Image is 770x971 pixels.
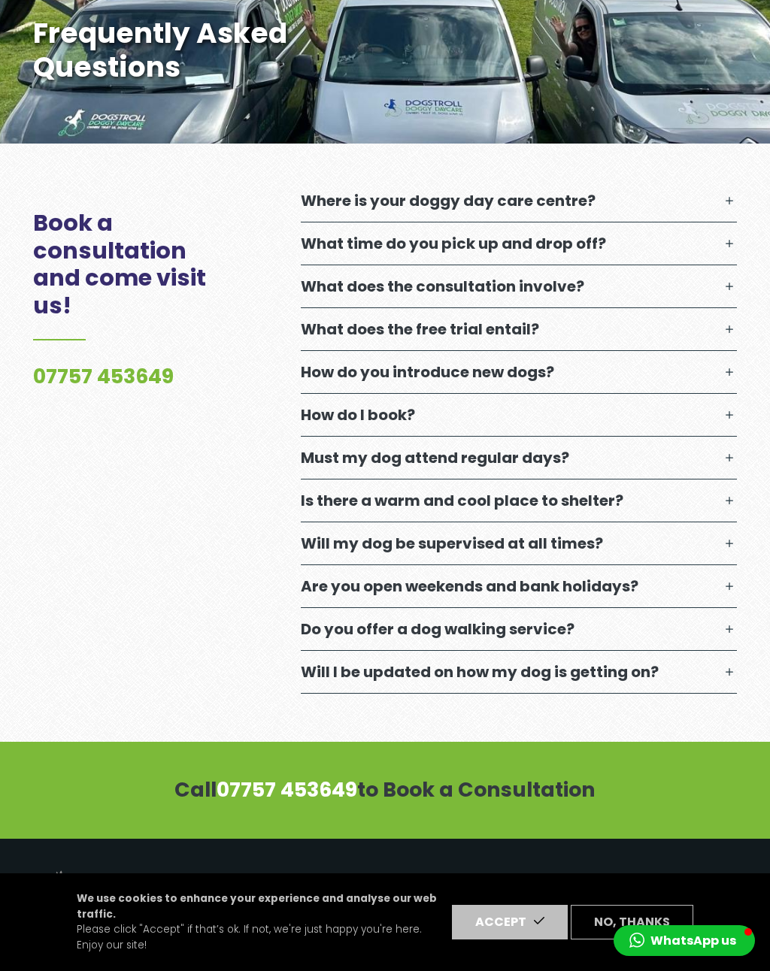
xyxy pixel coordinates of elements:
[301,522,737,564] button: Will my dog be supervised at all times?
[301,234,606,253] p: What time do you pick up and drop off?
[301,577,638,595] p: Are you open weekends and bank holidays?
[301,277,584,295] p: What does the consultation involve?
[301,651,737,693] button: Will I be updated on how my dog is getting on?
[77,891,447,953] p: Please click "Accept" if that’s ok. If not, we're just happy you're here. Enjoy our site!
[301,363,554,381] p: How do you introduce new dogs?
[571,905,693,939] button: No, thanks
[77,891,437,921] strong: We use cookies to enhance your experience and analyse our web traffic.
[301,308,737,350] button: What does the free trial entail?
[301,394,737,436] button: How do I book?
[33,210,229,340] h2: Book a consultation and come visit us!
[301,192,596,210] p: Where is your doggy day care centre?
[301,222,737,265] button: What time do you pick up and drop off?
[301,320,539,338] p: What does the free trial entail?
[301,437,737,479] button: Must my dog attend regular days?
[301,406,415,424] p: How do I book?
[217,776,357,803] a: 07757 453649
[301,479,737,522] button: Is there a warm and cool place to shelter?
[301,492,623,510] p: Is there a warm and cool place to shelter?
[301,449,569,467] p: Must my dog attend regular days?
[33,362,174,390] a: 07757 453649
[301,265,737,307] button: What does the consultation involve?
[24,778,746,802] h3: Call to Book a Consultation
[614,925,755,956] button: WhatsApp us
[301,351,737,393] button: How do you introduce new dogs?
[301,608,737,650] button: Do you offer a dog walking service?
[33,17,436,84] h1: Frequently Asked Questions
[301,620,574,638] p: Do you offer a dog walking service?
[301,663,659,681] p: Will I be updated on how my dog is getting on?
[301,565,737,607] button: Are you open weekends and bank holidays?
[301,180,737,222] button: Where is your doggy day care centre?
[452,905,568,939] button: Accept
[301,534,603,552] p: Will my dog be supervised at all times?
[33,857,221,967] img: Dogstroll Dog Daycare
